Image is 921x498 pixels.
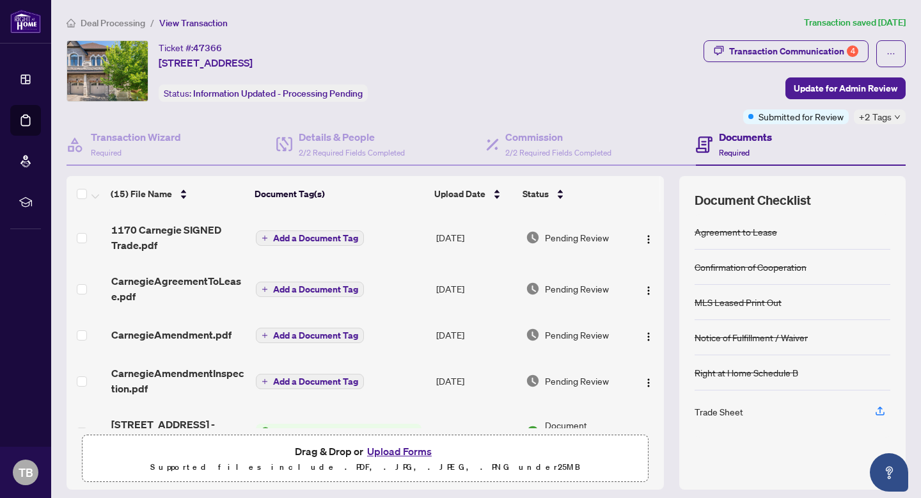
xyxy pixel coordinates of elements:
img: Logo [643,234,654,245]
span: ellipsis [886,49,895,58]
button: Add a Document Tag [256,373,364,390]
div: Right at Home Schedule B [695,365,798,380]
div: Agreement to Lease [695,225,777,239]
div: 4 [847,45,858,57]
span: Document Approved [545,418,627,446]
button: Logo [638,325,659,345]
span: 47366 [193,42,222,54]
span: Status [523,187,549,201]
button: Add a Document Tag [256,328,364,343]
img: Document Status [526,374,540,388]
button: Add a Document Tag [256,282,364,297]
span: Required [719,148,750,157]
span: (15) File Name [111,187,172,201]
li: / [150,15,154,30]
span: Pending Review [545,230,609,245]
span: [STREET_ADDRESS] - Invoice.pdf [111,417,246,447]
img: Document Status [526,328,540,342]
button: Transaction Communication4 [704,40,869,62]
button: Logo [638,278,659,299]
div: Confirmation of Cooperation [695,260,807,274]
div: Ticket #: [159,40,222,55]
span: Document Checklist [695,191,811,209]
img: Logo [643,332,654,342]
button: Logo [638,422,659,442]
button: Add a Document Tag [256,374,364,389]
div: Status: [159,84,368,102]
button: Open asap [870,453,908,492]
span: Information Updated - Processing Pending [193,88,363,99]
span: CarnegieAmendmentInspection.pdf [111,365,246,396]
span: Pending Review [545,282,609,296]
span: Submitted for Review [759,109,844,124]
button: Upload Forms [363,443,436,460]
span: Drag & Drop orUpload FormsSupported files include .PDF, .JPG, .JPEG, .PNG under25MB [83,435,648,483]
img: Document Status [526,230,540,245]
div: Transaction Communication [729,41,858,61]
span: plus [262,235,268,241]
span: plus [262,332,268,339]
span: Pending Review [545,374,609,388]
span: plus [262,286,268,293]
button: Logo [638,371,659,391]
img: Document Status [526,282,540,296]
span: Add a Document Tag [273,285,358,294]
button: Add a Document Tag [256,281,364,298]
img: logo [10,10,41,33]
h4: Transaction Wizard [91,129,181,145]
td: [DATE] [431,406,521,458]
img: IMG-W12307737_1.jpg [67,41,148,101]
span: Co-op Brokerage Commission Statement [270,424,421,438]
div: Notice of Fulfillment / Waiver [695,330,808,344]
span: +2 Tags [859,109,892,124]
span: 1170 Carnegie SIGNED Trade.pdf [111,222,246,253]
button: Update for Admin Review [785,77,906,99]
span: Add a Document Tag [273,234,358,243]
span: View Transaction [159,17,228,29]
button: Add a Document Tag [256,230,364,246]
h4: Details & People [299,129,405,145]
img: Status Icon [256,424,270,438]
span: 2/2 Required Fields Completed [299,148,405,157]
article: Transaction saved [DATE] [804,15,906,30]
img: Document Status [526,425,540,439]
span: 2/2 Required Fields Completed [505,148,611,157]
th: Document Tag(s) [249,176,429,212]
span: Add a Document Tag [273,331,358,340]
button: Add a Document Tag [256,327,364,344]
div: MLS Leased Print Out [695,295,782,309]
td: [DATE] [431,263,521,314]
span: home [67,19,75,28]
img: Logo [643,378,654,388]
th: Upload Date [429,176,518,212]
span: Pending Review [545,328,609,342]
span: Update for Admin Review [794,78,897,99]
span: plus [262,378,268,385]
span: Required [91,148,122,157]
button: Logo [638,227,659,248]
th: (15) File Name [106,176,249,212]
h4: Commission [505,129,611,145]
span: Drag & Drop or [295,443,436,460]
img: Logo [643,285,654,296]
th: Status [517,176,629,212]
td: [DATE] [431,212,521,263]
td: [DATE] [431,314,521,355]
p: Supported files include .PDF, .JPG, .JPEG, .PNG under 25 MB [90,460,640,475]
span: TB [19,463,33,481]
span: [STREET_ADDRESS] [159,55,253,70]
span: CarnegieAgreementToLease.pdf [111,273,246,304]
span: Add a Document Tag [273,377,358,386]
span: CarnegieAmendment.pdf [111,327,232,342]
span: Deal Processing [81,17,145,29]
span: Upload Date [434,187,485,201]
td: [DATE] [431,355,521,406]
span: down [894,114,901,120]
div: Trade Sheet [695,405,743,419]
button: Status IconCo-op Brokerage Commission Statement [256,424,421,438]
h4: Documents [719,129,772,145]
